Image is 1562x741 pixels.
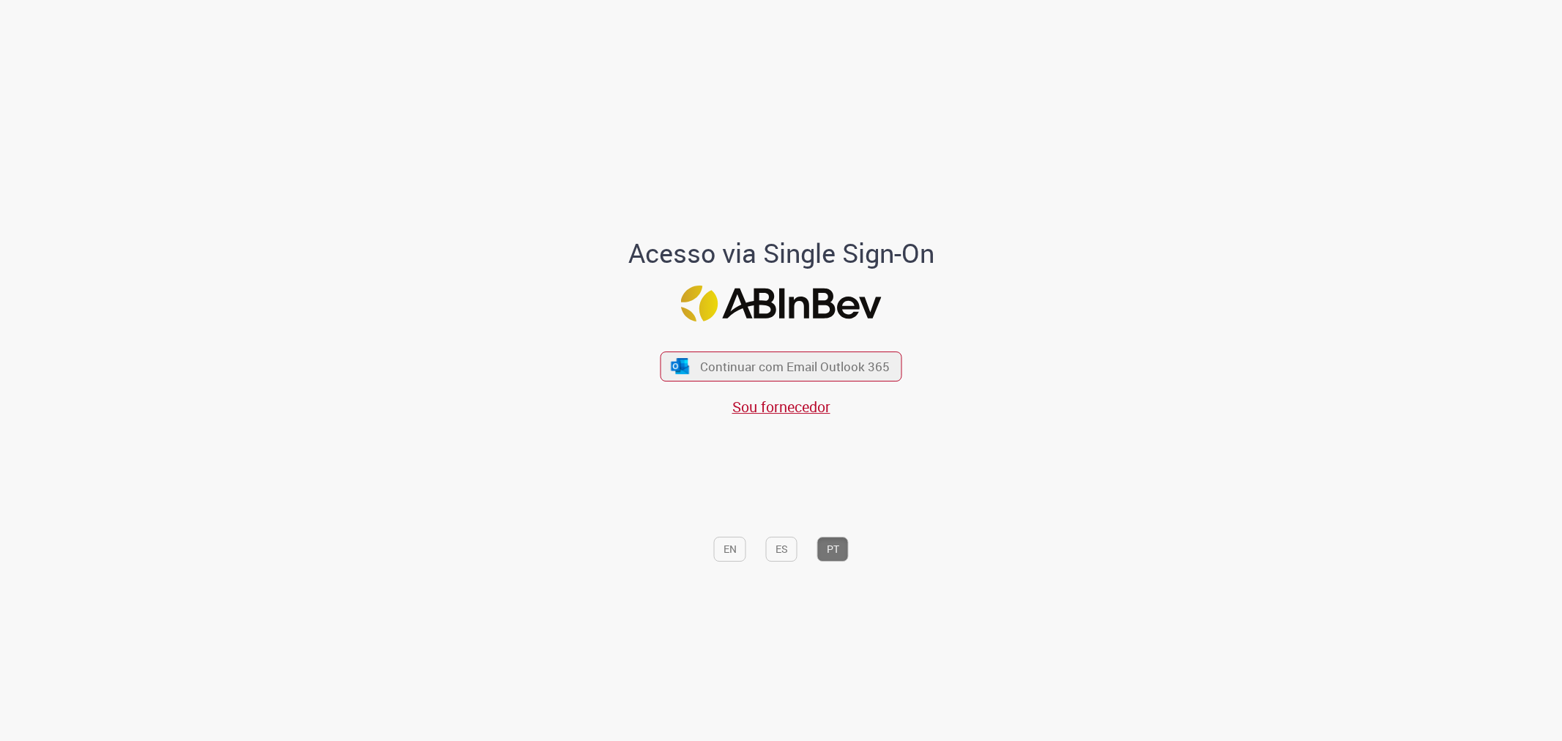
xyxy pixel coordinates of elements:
button: PT [817,537,849,562]
span: Continuar com Email Outlook 365 [700,358,890,375]
a: Sou fornecedor [732,397,830,417]
img: Logo ABInBev [681,286,882,321]
button: ícone Azure/Microsoft 360 Continuar com Email Outlook 365 [661,351,902,381]
button: ES [766,537,797,562]
button: EN [714,537,746,562]
img: ícone Azure/Microsoft 360 [669,358,690,373]
h1: Acesso via Single Sign-On [578,239,984,268]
